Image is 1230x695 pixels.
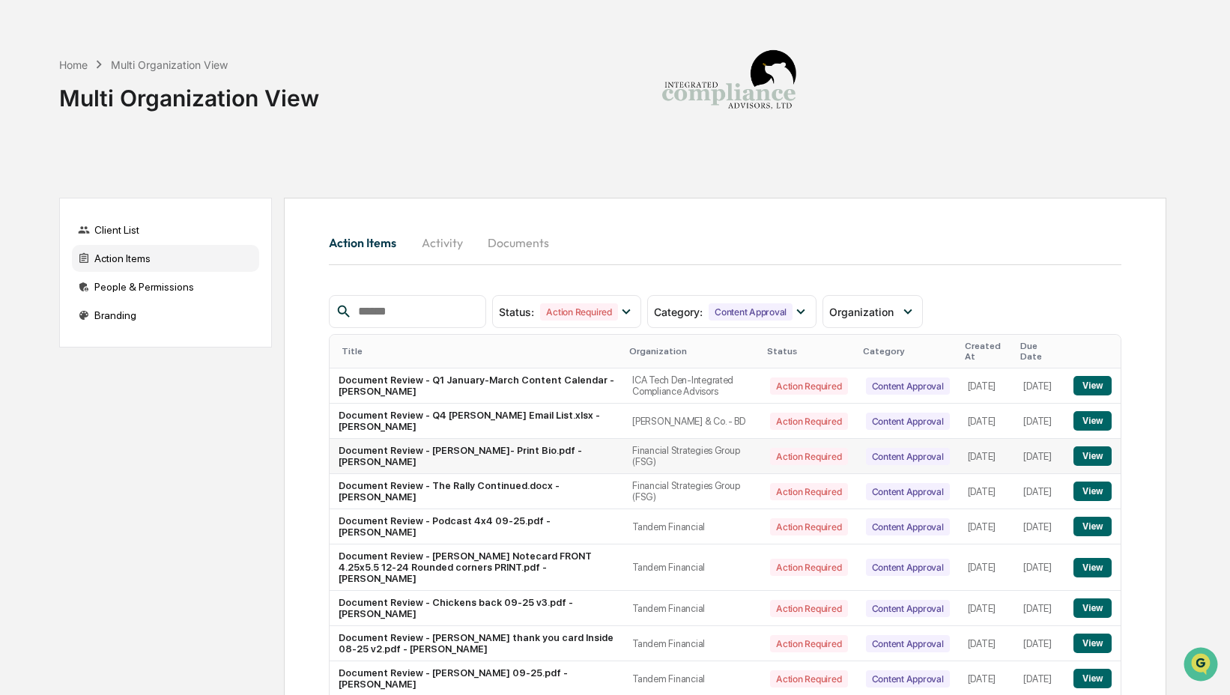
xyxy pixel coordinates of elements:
[623,544,761,591] td: Tandem Financial
[866,670,950,688] div: Content Approval
[770,635,847,652] div: Action Required
[959,544,1015,591] td: [DATE]
[15,31,273,55] p: How can we help?
[866,600,950,617] div: Content Approval
[1073,669,1112,688] button: View
[149,254,181,265] span: Pylon
[1073,376,1112,395] button: View
[330,404,623,439] td: Document Review - Q4 [PERSON_NAME] Email List.xlsx - [PERSON_NAME]
[1014,509,1064,544] td: [DATE]
[30,217,94,232] span: Data Lookup
[959,404,1015,439] td: [DATE]
[1014,591,1064,626] td: [DATE]
[72,302,259,329] div: Branding
[866,413,950,430] div: Content Approval
[1182,646,1223,686] iframe: Open customer support
[866,483,950,500] div: Content Approval
[866,448,950,465] div: Content Approval
[654,306,703,318] span: Category :
[255,119,273,137] button: Start new chat
[959,439,1015,474] td: [DATE]
[330,509,623,544] td: Document Review - Podcast 4x4 09-25.pdf - [PERSON_NAME]
[866,377,950,395] div: Content Approval
[770,670,847,688] div: Action Required
[330,439,623,474] td: Document Review - [PERSON_NAME]- Print Bio.pdf - [PERSON_NAME]
[540,303,617,321] div: Action Required
[109,190,121,202] div: 🗄️
[770,518,847,535] div: Action Required
[866,559,950,576] div: Content Approval
[72,273,259,300] div: People & Permissions
[499,306,534,318] span: Status :
[330,591,623,626] td: Document Review - Chickens back 09-25 v3.pdf - [PERSON_NAME]
[106,253,181,265] a: Powered byPylon
[866,518,950,535] div: Content Approval
[770,448,847,465] div: Action Required
[1014,626,1064,661] td: [DATE]
[1014,474,1064,509] td: [DATE]
[709,303,793,321] div: Content Approval
[959,368,1015,404] td: [DATE]
[770,600,847,617] div: Action Required
[15,190,27,202] div: 🖐️
[965,341,1009,362] div: Created At
[1014,544,1064,591] td: [DATE]
[770,483,847,500] div: Action Required
[476,225,561,261] button: Documents
[1073,558,1112,577] button: View
[30,189,97,204] span: Preclearance
[9,183,103,210] a: 🖐️Preclearance
[1014,404,1064,439] td: [DATE]
[1073,411,1112,431] button: View
[623,439,761,474] td: Financial Strategies Group (FSG)
[111,58,228,71] div: Multi Organization View
[59,58,88,71] div: Home
[959,509,1015,544] td: [DATE]
[51,130,190,142] div: We're available if you need us!
[1073,634,1112,653] button: View
[330,368,623,404] td: Document Review - Q1 January-March Content Calendar - [PERSON_NAME]
[9,211,100,238] a: 🔎Data Lookup
[408,225,476,261] button: Activity
[72,216,259,243] div: Client List
[1020,341,1058,362] div: Due Date
[623,509,761,544] td: Tandem Financial
[829,306,894,318] span: Organization
[959,626,1015,661] td: [DATE]
[959,474,1015,509] td: [DATE]
[770,413,847,430] div: Action Required
[342,346,617,356] div: Title
[330,626,623,661] td: Document Review - [PERSON_NAME] thank you card Inside 08-25 v2.pdf - [PERSON_NAME]
[770,559,847,576] div: Action Required
[1073,446,1112,466] button: View
[59,73,319,112] div: Multi Organization View
[770,377,847,395] div: Action Required
[72,245,259,272] div: Action Items
[1014,439,1064,474] td: [DATE]
[767,346,850,356] div: Status
[623,404,761,439] td: [PERSON_NAME] & Co. - BD
[623,591,761,626] td: Tandem Financial
[1073,517,1112,536] button: View
[329,225,1121,261] div: activity tabs
[329,225,408,261] button: Action Items
[15,115,42,142] img: 1746055101610-c473b297-6a78-478c-a979-82029cc54cd1
[15,219,27,231] div: 🔎
[330,544,623,591] td: Document Review - [PERSON_NAME] Notecard FRONT 4.25x5.5 12-24 Rounded corners PRINT.pdf - [PERSON...
[629,346,755,356] div: Organization
[863,346,953,356] div: Category
[623,626,761,661] td: Tandem Financial
[103,183,192,210] a: 🗄️Attestations
[124,189,186,204] span: Attestations
[959,591,1015,626] td: [DATE]
[654,12,804,162] img: Integrated Compliance Advisors
[623,368,761,404] td: ICA Tech Den-Integrated Compliance Advisors
[1014,368,1064,404] td: [DATE]
[330,474,623,509] td: Document Review - The Rally Continued.docx - [PERSON_NAME]
[51,115,246,130] div: Start new chat
[623,474,761,509] td: Financial Strategies Group (FSG)
[1073,598,1112,618] button: View
[1073,482,1112,501] button: View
